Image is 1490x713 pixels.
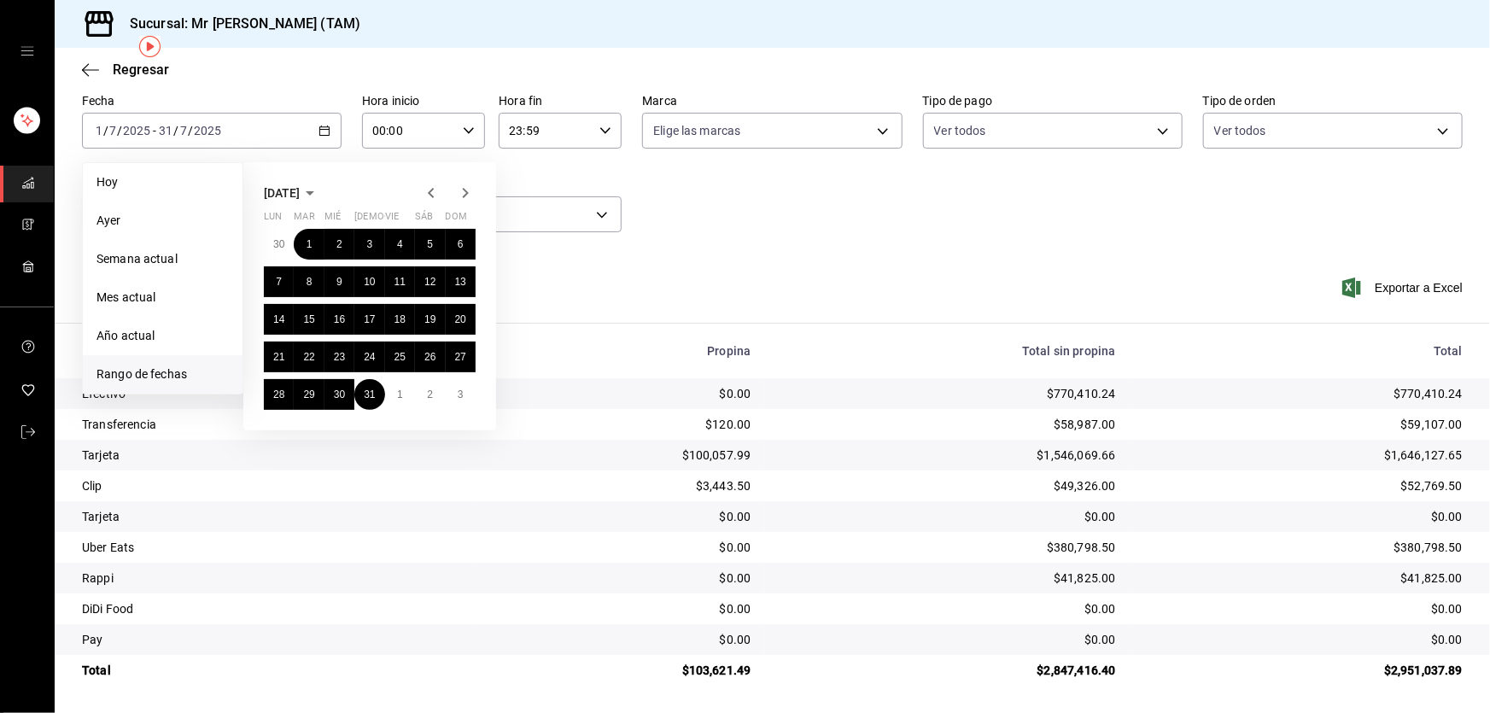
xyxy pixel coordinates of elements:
[354,304,384,335] button: 17 de julio de 2025
[354,379,384,410] button: 31 de julio de 2025
[139,36,161,57] img: Tooltip marker
[1203,96,1463,108] label: Tipo de orden
[193,124,222,137] input: ----
[82,447,460,464] div: Tarjeta
[307,238,313,250] abbr: 1 de julio de 2025
[324,229,354,260] button: 2 de julio de 2025
[96,173,229,191] span: Hoy
[1143,447,1463,464] div: $1,646,127.65
[324,211,341,229] abbr: miércoles
[264,186,300,200] span: [DATE]
[778,385,1115,402] div: $770,410.24
[1143,570,1463,587] div: $41,825.00
[113,61,169,78] span: Regresar
[96,327,229,345] span: Año actual
[488,416,751,433] div: $120.00
[324,342,354,372] button: 23 de julio de 2025
[336,238,342,250] abbr: 2 de julio de 2025
[455,351,466,363] abbr: 27 de julio de 2025
[324,266,354,297] button: 9 de julio de 2025
[334,313,345,325] abbr: 16 de julio de 2025
[334,351,345,363] abbr: 23 de julio de 2025
[82,508,460,525] div: Tarjeta
[499,96,622,108] label: Hora fin
[778,600,1115,617] div: $0.00
[415,211,433,229] abbr: sábado
[362,96,485,108] label: Hora inicio
[95,124,103,137] input: --
[354,211,455,229] abbr: jueves
[1346,278,1463,298] span: Exportar a Excel
[385,211,399,229] abbr: viernes
[364,389,375,400] abbr: 31 de julio de 2025
[122,124,151,137] input: ----
[82,570,460,587] div: Rappi
[117,124,122,137] span: /
[642,96,902,108] label: Marca
[20,44,34,58] button: open drawer
[385,266,415,297] button: 11 de julio de 2025
[264,342,294,372] button: 21 de julio de 2025
[324,379,354,410] button: 30 de julio de 2025
[273,313,284,325] abbr: 14 de julio de 2025
[397,238,403,250] abbr: 4 de julio de 2025
[394,351,406,363] abbr: 25 de julio de 2025
[294,229,324,260] button: 1 de julio de 2025
[446,229,476,260] button: 6 de julio de 2025
[778,477,1115,494] div: $49,326.00
[367,238,373,250] abbr: 3 de julio de 2025
[488,508,751,525] div: $0.00
[264,229,294,260] button: 30 de junio de 2025
[294,211,314,229] abbr: martes
[488,539,751,556] div: $0.00
[82,477,460,494] div: Clip
[385,379,415,410] button: 1 de agosto de 2025
[1143,600,1463,617] div: $0.00
[424,313,435,325] abbr: 19 de julio de 2025
[385,304,415,335] button: 18 de julio de 2025
[397,389,403,400] abbr: 1 de agosto de 2025
[394,313,406,325] abbr: 18 de julio de 2025
[778,416,1115,433] div: $58,987.00
[82,631,460,648] div: Pay
[354,266,384,297] button: 10 de julio de 2025
[264,304,294,335] button: 14 de julio de 2025
[778,447,1115,464] div: $1,546,069.66
[273,389,284,400] abbr: 28 de julio de 2025
[778,662,1115,679] div: $2,847,416.40
[294,304,324,335] button: 15 de julio de 2025
[455,276,466,288] abbr: 13 de julio de 2025
[488,477,751,494] div: $3,443.50
[1143,508,1463,525] div: $0.00
[264,211,282,229] abbr: lunes
[488,600,751,617] div: $0.00
[96,289,229,307] span: Mes actual
[334,389,345,400] abbr: 30 de julio de 2025
[446,266,476,297] button: 13 de julio de 2025
[488,631,751,648] div: $0.00
[276,276,282,288] abbr: 7 de julio de 2025
[173,124,178,137] span: /
[778,631,1115,648] div: $0.00
[1143,344,1463,358] div: Total
[488,447,751,464] div: $100,057.99
[153,124,156,137] span: -
[458,238,464,250] abbr: 6 de julio de 2025
[778,344,1115,358] div: Total sin propina
[179,124,188,137] input: --
[294,342,324,372] button: 22 de julio de 2025
[455,313,466,325] abbr: 20 de julio de 2025
[82,61,169,78] button: Regresar
[116,14,360,34] h3: Sucursal: Mr [PERSON_NAME] (TAM)
[1143,631,1463,648] div: $0.00
[307,276,313,288] abbr: 8 de julio de 2025
[336,276,342,288] abbr: 9 de julio de 2025
[303,389,314,400] abbr: 29 de julio de 2025
[273,238,284,250] abbr: 30 de junio de 2025
[394,276,406,288] abbr: 11 de julio de 2025
[385,229,415,260] button: 4 de julio de 2025
[264,379,294,410] button: 28 de julio de 2025
[778,508,1115,525] div: $0.00
[82,600,460,617] div: DiDi Food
